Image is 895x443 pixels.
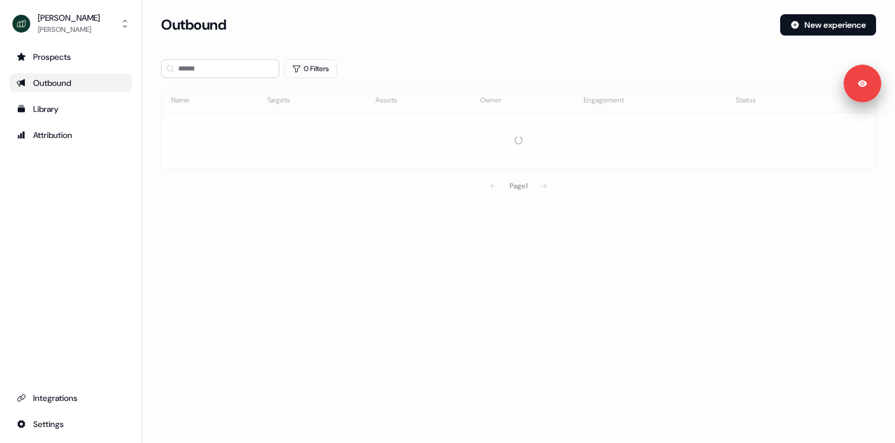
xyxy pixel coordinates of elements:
div: Prospects [17,51,125,63]
a: Go to integrations [9,415,132,434]
div: Integrations [17,392,125,404]
a: Go to prospects [9,47,132,66]
button: [PERSON_NAME][PERSON_NAME] [9,9,132,38]
a: Go to outbound experience [9,73,132,92]
div: Library [17,103,125,115]
div: [PERSON_NAME] [38,12,100,24]
div: [PERSON_NAME] [38,24,100,36]
h3: Outbound [161,16,226,34]
button: New experience [780,14,876,36]
div: Attribution [17,129,125,141]
a: Go to integrations [9,389,132,407]
div: Settings [17,418,125,430]
a: Go to attribution [9,126,132,145]
div: Outbound [17,77,125,89]
button: 0 Filters [284,59,337,78]
a: Go to templates [9,99,132,118]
